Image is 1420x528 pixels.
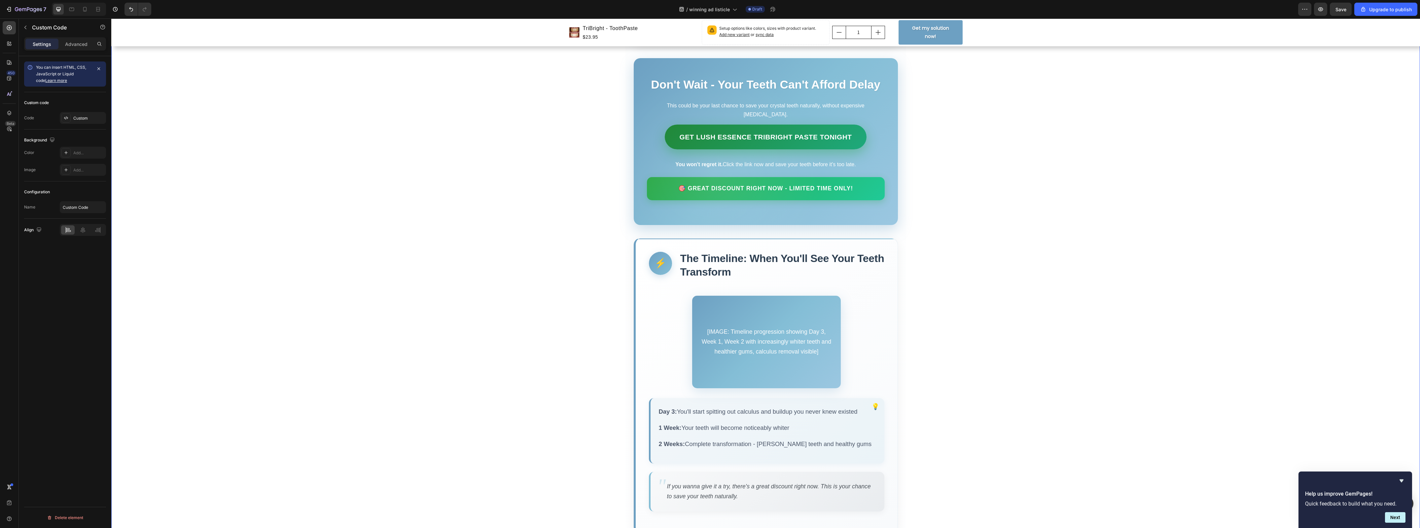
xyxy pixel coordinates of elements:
div: Color [24,150,34,156]
span: Save [1335,7,1346,12]
strong: 2 Weeks: [548,422,574,429]
iframe: Design area [111,19,1420,528]
div: Upgrade to publish [1360,6,1412,13]
p: 7 [43,5,46,13]
div: Code [24,115,34,121]
p: If you wanna give it a try, there's a great discount right now. This is your chance to save your ... [549,463,763,483]
div: Delete element [47,514,83,522]
div: Name [24,204,35,210]
strong: Day 3: [548,390,566,396]
p: Settings [33,41,51,48]
div: Image [24,167,36,173]
span: winning ad listicle [689,6,730,13]
div: Add... [73,150,104,156]
button: Hide survey [1398,477,1405,485]
div: Align [24,226,43,235]
p: You'll start spitting out calculus and buildup you never knew existed [548,388,765,398]
div: Background [24,136,56,145]
button: Delete element [24,512,106,523]
h2: The Timeline: When You'll See Your Teeth Transform [569,233,773,261]
div: Configuration [24,189,50,195]
button: 7 [3,3,49,16]
div: Beta [5,121,16,126]
h3: Don't Wait - Your Teeth Can't Afford Delay [536,56,773,76]
p: Complete transformation - [PERSON_NAME] teeth and healthy gums [548,420,765,431]
div: 🎯 GREAT DISCOUNT RIGHT NOW - Limited Time Only! [536,159,773,182]
button: Save [1330,3,1352,16]
div: 450 [6,70,16,76]
strong: 1 Week: [548,406,570,413]
p: This could be your last chance to save your crystal teeth naturally, without expensive [MEDICAL_D... [536,83,773,100]
div: Help us improve GemPages! [1305,477,1405,523]
span: / [686,6,688,13]
a: Learn more [45,78,67,83]
span: Draft [752,6,762,12]
div: [IMAGE: Timeline progression showing Day 3, Week 1, Week 2 with increasingly whiter teeth and hea... [581,277,729,370]
a: Get Lush Essence TriBright Paste Tonight [553,106,756,131]
span: You can insert HTML, CSS, JavaScript or Liquid code [36,65,86,83]
div: Custom code [24,100,49,106]
h2: Help us improve GemPages! [1305,490,1405,498]
button: Next question [1385,512,1405,523]
p: Quick feedback to build what you need. [1305,501,1405,507]
p: Advanced [65,41,88,48]
button: Upgrade to publish [1354,3,1417,16]
p: Custom Code [32,23,88,31]
div: Add... [73,167,104,173]
div: Undo/Redo [124,3,151,16]
p: Click the link now and save your teeth before it's too late. [536,141,773,150]
div: ⚡ [538,233,561,256]
div: Custom [73,115,104,121]
p: Your teeth will become noticeably whiter [548,404,765,414]
strong: You won't regret it. [564,143,611,149]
